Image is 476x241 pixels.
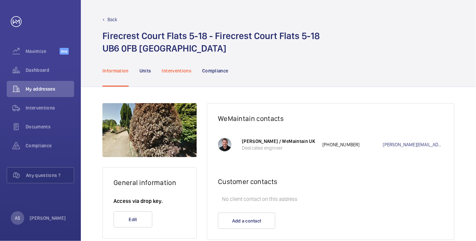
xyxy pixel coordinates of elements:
button: Add a contact [218,213,275,229]
p: Back [107,16,118,23]
span: Dashboard [26,67,74,73]
span: Any questions ? [26,172,74,179]
p: Access via drop key. [114,198,186,205]
span: Documents [26,123,74,130]
h2: WeMaintain contacts [218,114,443,123]
h2: General information [114,178,186,187]
p: Dedicated engineer [242,145,316,151]
span: My addresses [26,86,74,92]
a: [PERSON_NAME][EMAIL_ADDRESS][DOMAIN_NAME] [383,141,443,148]
p: Interventions [162,67,192,74]
span: Maximize [26,48,60,55]
p: Units [139,67,151,74]
p: [PERSON_NAME] [30,215,66,221]
button: Edit [114,211,152,228]
span: Compliance [26,142,74,149]
span: Beta [60,48,69,55]
span: Interventions [26,104,74,111]
h2: Customer contacts [218,177,443,186]
p: [PERSON_NAME] / WeMaintain UK [242,138,316,145]
h1: Firecrest Court Flats 5-18 - Firecrest Court Flats 5-18 UB6 0FB [GEOGRAPHIC_DATA] [102,30,320,55]
p: [PHONE_NUMBER] [322,141,383,148]
p: Information [102,67,129,74]
p: Compliance [202,67,228,74]
p: AS [15,215,20,221]
p: No client contact on this address [218,192,443,206]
